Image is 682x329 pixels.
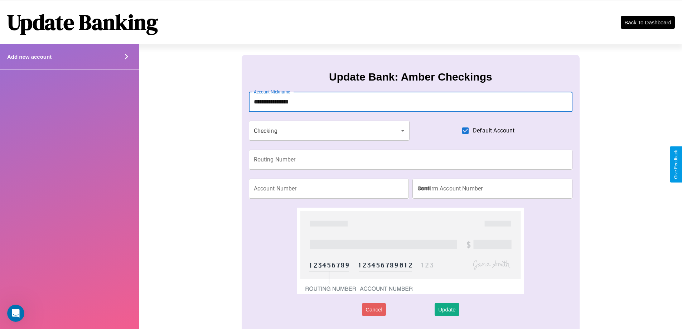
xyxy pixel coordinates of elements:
button: Back To Dashboard [621,16,675,29]
img: check [297,208,524,294]
button: Update [435,303,459,316]
iframe: Intercom live chat [7,305,24,322]
label: Account Nickname [254,89,290,95]
h3: Update Bank: Amber Checkings [329,71,492,83]
h4: Add new account [7,54,52,60]
span: Default Account [473,126,514,135]
div: Give Feedback [673,150,678,179]
div: Checking [249,121,410,141]
h1: Update Banking [7,8,158,37]
button: Cancel [362,303,386,316]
